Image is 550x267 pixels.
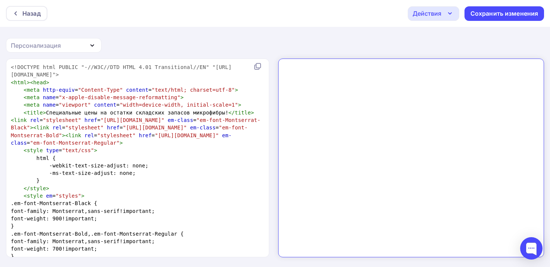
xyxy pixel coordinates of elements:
span: font-family: Montserrat,sans-serif!important; [11,208,155,214]
span: href [107,125,119,131]
span: -ms-text-size-adjust: none; [11,170,136,176]
span: "stylesheet" [97,132,136,138]
span: -webkit-text-size-adjust: none; [11,163,149,169]
span: > [46,185,49,191]
div: Назад [22,9,41,18]
span: = [11,94,184,100]
span: href [84,117,97,123]
div: Персонализация [11,41,61,50]
span: "text/css" [62,147,94,153]
span: content [126,87,149,93]
span: Специальные цены на остатки складских запасов микрофибры! = = = = = = = = = [11,110,260,146]
span: </ [229,110,235,116]
span: meta [27,102,40,108]
span: >< [27,79,33,85]
span: = = [11,87,238,93]
span: type [46,147,59,153]
div: Сохранить изменения [470,9,538,18]
span: "x-apple-disable-message-reformatting" [59,94,181,100]
span: "styles" [56,193,81,199]
span: meta [27,94,40,100]
span: link [14,117,27,123]
span: <!DOCTYPE html PUBLIC "-//W3C//DTD HTML 4.01 Transitional//EN" "[URL][DOMAIN_NAME]"> [11,64,232,78]
span: "[URL][DOMAIN_NAME]" [100,117,164,123]
span: "em-font-Montserrat-Bold" [11,125,248,138]
span: "viewport" [59,102,91,108]
span: html { [11,155,56,161]
span: content [94,102,116,108]
span: > [180,94,184,100]
span: .em-font-Montserrat-Bold,.em-font-Montserrat-Regular { [11,231,184,237]
span: font-weight: 900!important; [11,216,97,222]
span: > [235,87,238,93]
button: Персонализация [6,38,102,53]
span: em-class [168,117,193,123]
span: head [33,79,46,85]
span: rel [84,132,94,138]
span: "[URL][DOMAIN_NAME]" [155,132,219,138]
span: > [46,79,49,85]
span: href [139,132,152,138]
span: rel [52,125,62,131]
span: < [24,193,27,199]
span: = = [11,102,241,108]
span: em-class [190,125,216,131]
span: link [37,125,49,131]
span: >< [30,125,36,131]
span: style [27,193,43,199]
span: < [24,102,27,108]
span: < [24,87,27,93]
span: style [30,185,46,191]
span: rel [30,117,40,123]
span: html [14,79,27,85]
span: < [24,147,27,153]
span: < [24,94,27,100]
span: } [11,178,40,183]
span: link [68,132,81,138]
span: http-equiv [43,87,75,93]
span: "[URL][DOMAIN_NAME]" [123,125,187,131]
span: "text/html; charset=utf-8" [152,87,235,93]
span: = [11,147,97,153]
span: "Content-Type" [78,87,123,93]
span: em-class [11,132,232,146]
span: title [235,110,251,116]
span: font-weight: 700!important; [11,246,97,252]
button: Действия [408,6,459,21]
span: meta [27,87,40,93]
span: > [94,147,97,153]
span: > [43,110,46,116]
span: .em-font-Montserrat-Black { [11,200,97,206]
span: > [238,102,241,108]
span: } [11,223,14,229]
div: Действия [413,9,441,18]
span: </ [24,185,30,191]
span: < [11,79,14,85]
span: style [27,147,43,153]
span: "width=device-width, initial-scale=1" [119,102,238,108]
span: = [11,193,84,199]
span: "em-font-Montserrat-Regular" [30,140,119,146]
span: < [24,110,27,116]
span: "stylesheet" [65,125,104,131]
span: name [43,94,56,100]
span: } [11,253,14,259]
span: name [43,102,56,108]
span: >< [62,132,68,138]
span: > [81,193,85,199]
span: font-family: Montserrat,sans-serif!important; [11,238,155,244]
span: "stylesheet" [43,117,81,123]
span: > [119,140,123,146]
span: title [27,110,43,116]
span: em [46,193,52,199]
